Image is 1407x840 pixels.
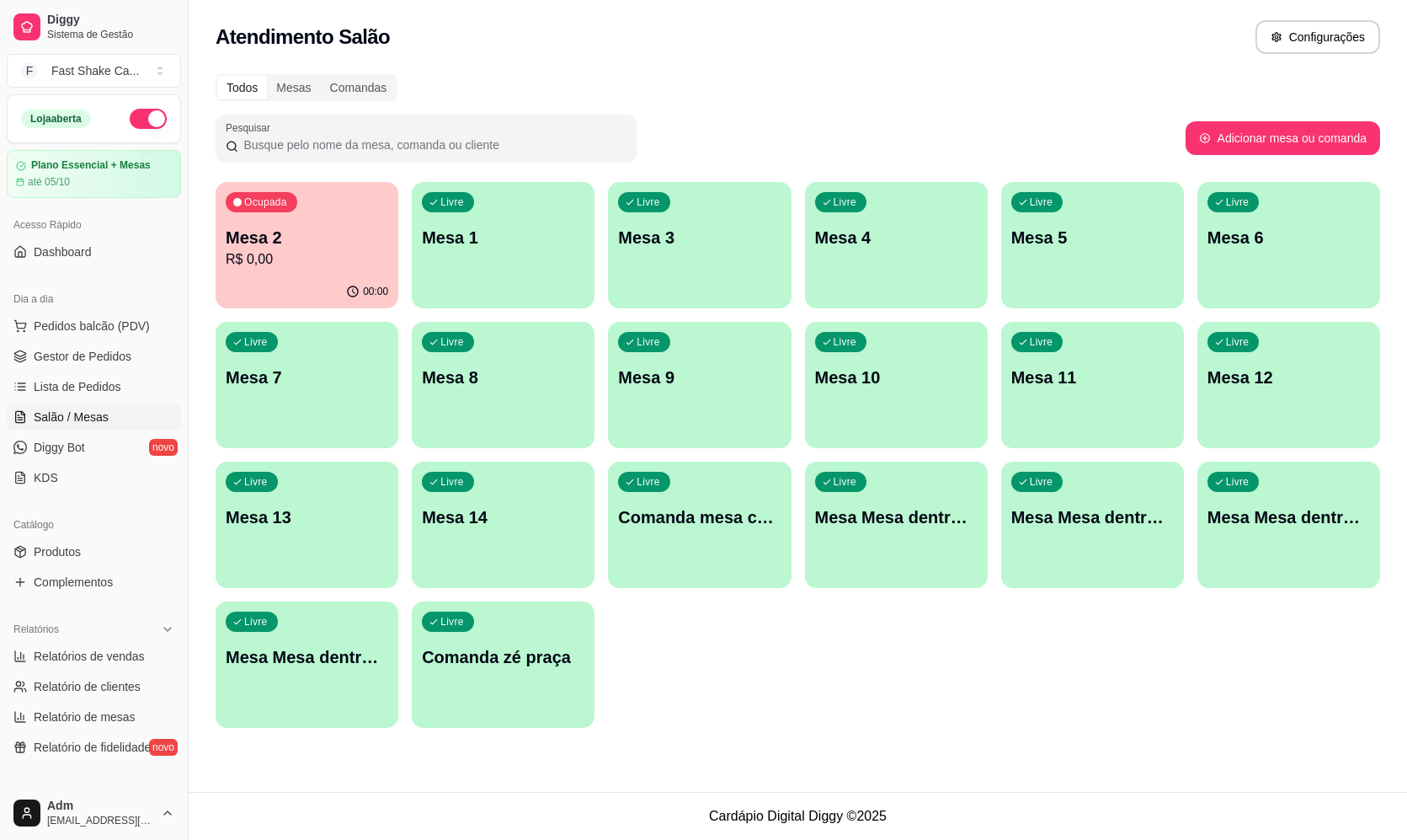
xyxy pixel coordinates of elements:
button: LivreMesa 9 [608,322,791,448]
a: Relatório de clientes [7,673,181,700]
button: LivreMesa 3 [608,182,791,308]
a: Complementos [7,569,181,596]
p: Mesa 9 [618,366,781,389]
a: Lista de Pedidos [7,373,181,400]
div: Fast Shake Ca ... [51,62,139,79]
p: Livre [244,475,268,489]
button: LivreMesa 10 [805,322,988,448]
p: Livre [244,335,268,349]
p: Livre [1226,195,1250,209]
p: Mesa 11 [1011,366,1174,389]
p: Mesa Mesa dentro verde [1207,506,1370,529]
button: LivreMesa Mesa dentro azul [805,462,988,588]
p: Comanda mesa cupim [618,506,781,529]
a: DiggySistema de Gestão [7,7,181,47]
p: Livre [1030,475,1053,489]
span: F [21,62,38,79]
div: Mesas [267,76,320,99]
button: Alterar Status [130,109,167,129]
div: Catálogo [7,511,181,538]
p: Mesa 6 [1207,226,1370,249]
button: Select a team [7,54,181,88]
span: Relatório de mesas [34,709,136,725]
button: Adicionar mesa ou comanda [1186,121,1380,155]
p: Mesa 5 [1011,226,1174,249]
a: Relatórios de vendas [7,643,181,670]
button: LivreMesa 1 [412,182,594,308]
button: LivreMesa 11 [1001,322,1184,448]
a: Produtos [7,538,181,565]
a: Dashboard [7,238,181,265]
p: Livre [440,615,464,629]
span: Lista de Pedidos [34,378,121,395]
div: Dia a dia [7,286,181,313]
button: LivreComanda mesa cupim [608,462,791,588]
button: LivreMesa Mesa dentro laranja [1001,462,1184,588]
span: Complementos [34,574,113,591]
span: Dashboard [34,243,92,260]
p: Mesa 2 [226,226,388,249]
a: Relatório de fidelidadenovo [7,734,181,761]
a: Plano Essencial + Mesasaté 05/10 [7,150,181,198]
p: Mesa Mesa dentro laranja [1011,506,1174,529]
button: Configurações [1255,20,1380,54]
p: Livre [637,475,660,489]
p: Mesa Mesa dentro azul [815,506,978,529]
span: Sistema de Gestão [47,28,174,41]
div: Loja aberta [21,110,91,128]
p: Mesa 8 [422,366,584,389]
p: Livre [637,195,660,209]
button: LivreMesa Mesa dentro verde [1197,462,1380,588]
p: Comanda zé praça [422,645,584,669]
button: OcupadaMesa 2R$ 0,0000:00 [216,182,398,308]
button: LivreMesa 5 [1001,182,1184,308]
p: Livre [834,475,857,489]
p: Livre [244,615,268,629]
p: Mesa 14 [422,506,584,529]
p: Livre [1226,335,1250,349]
article: Plano Essencial + Mesas [31,159,151,172]
article: até 05/10 [28,175,70,189]
span: Relatório de fidelidade [34,739,151,756]
button: LivreMesa 8 [412,322,594,448]
a: KDS [7,464,181,491]
a: Relatório de mesas [7,704,181,730]
p: Mesa 13 [226,506,388,529]
footer: Cardápio Digital Diggy © 2025 [189,792,1407,840]
div: Acesso Rápido [7,211,181,238]
button: LivreMesa 14 [412,462,594,588]
span: Produtos [34,543,81,560]
button: LivreComanda zé praça [412,602,594,728]
a: Gestor de Pedidos [7,343,181,370]
button: Pedidos balcão (PDV) [7,313,181,340]
span: Relatório de clientes [34,678,141,695]
p: Mesa 1 [422,226,584,249]
span: Gestor de Pedidos [34,348,131,365]
span: Adm [47,799,154,814]
button: LivreMesa Mesa dentro vermelha [216,602,398,728]
p: Mesa 7 [226,366,388,389]
button: Adm[EMAIL_ADDRESS][DOMAIN_NAME] [7,793,181,833]
input: Pesquisar [238,136,626,153]
span: [EMAIL_ADDRESS][DOMAIN_NAME] [47,814,154,827]
a: Diggy Botnovo [7,434,181,461]
p: Livre [1030,335,1053,349]
div: Todos [217,76,267,99]
div: Gerenciar [7,781,181,808]
p: Livre [440,195,464,209]
button: LivreMesa 7 [216,322,398,448]
p: Mesa Mesa dentro vermelha [226,645,388,669]
p: Livre [637,335,660,349]
span: Relatórios de vendas [34,648,145,665]
button: LivreMesa 6 [1197,182,1380,308]
p: Livre [440,475,464,489]
span: Salão / Mesas [34,409,109,425]
p: Livre [440,335,464,349]
p: Livre [1030,195,1053,209]
span: Diggy Bot [34,439,85,456]
p: Livre [1226,475,1250,489]
span: KDS [34,469,58,486]
p: Mesa 3 [618,226,781,249]
p: Livre [834,335,857,349]
span: Pedidos balcão (PDV) [34,318,150,334]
